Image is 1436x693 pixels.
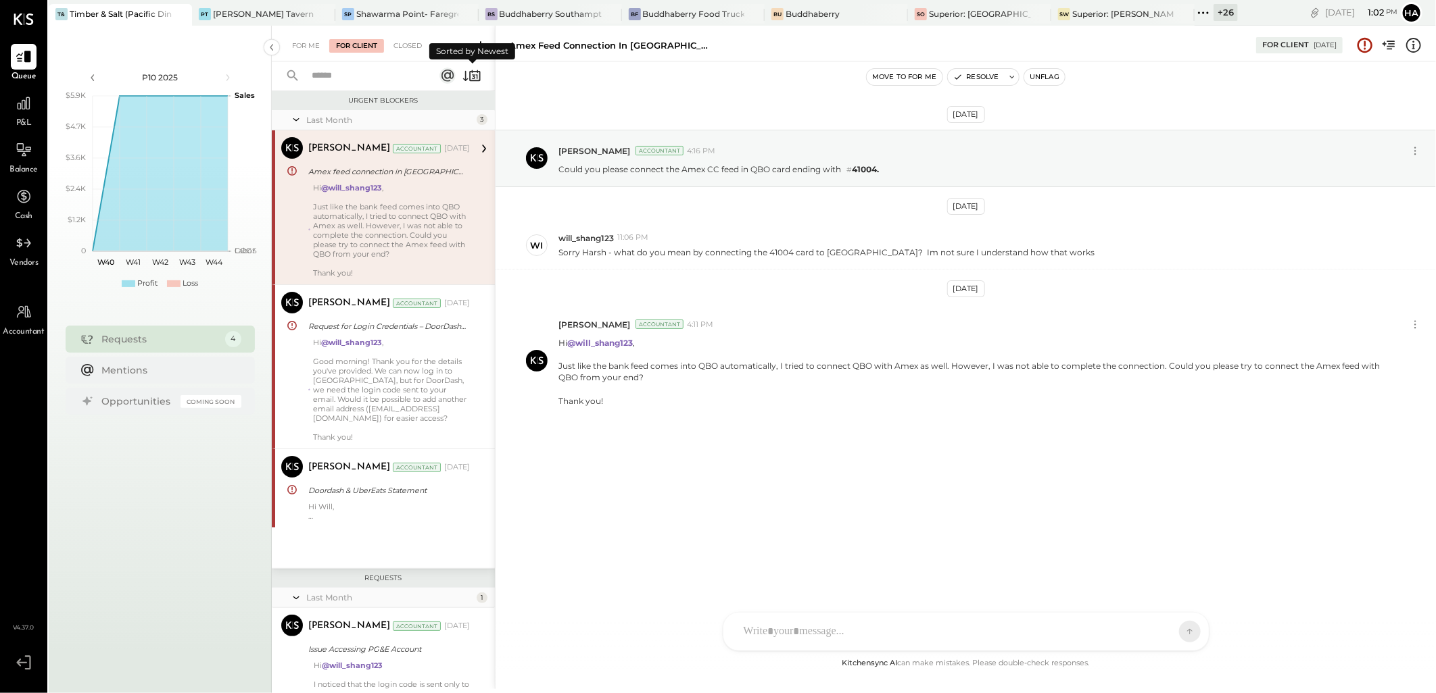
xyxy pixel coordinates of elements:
div: Loss [183,278,198,289]
text: Labor [235,246,255,255]
div: Accountant [636,146,684,155]
div: Hi , Good morning! Thank you for the details you've provided. We can now log in to [GEOGRAPHIC_DA... [313,338,470,442]
div: Doordash & UberEats Statement [308,484,466,497]
span: [PERSON_NAME] [558,319,630,330]
div: Issue Accessing PG&E Account [308,642,466,656]
div: [DATE] [947,280,985,297]
div: Amex feed connection in [GEOGRAPHIC_DATA] [308,165,466,178]
div: [DATE] [947,106,985,123]
div: Accountant [393,621,441,631]
div: Thank you! [313,268,470,278]
div: SW [1058,8,1070,20]
div: T& [55,8,68,20]
div: Just like the bank feed comes into QBO automatically, I tried to connect QBO with Amex as well. H... [558,360,1382,383]
p: Hi , [558,337,1382,407]
span: 11:06 PM [617,232,648,243]
button: Resolve [948,69,1005,85]
div: Requests [102,332,218,346]
span: P&L [16,118,32,130]
div: [PERSON_NAME] [308,461,390,474]
div: [DATE] [444,298,470,309]
div: [DATE] [444,621,470,632]
div: + 26 [1214,4,1238,21]
text: $1.2K [68,215,86,224]
a: Balance [1,137,47,176]
div: Thank you! [558,395,1382,407]
div: Amex feed connection in [GEOGRAPHIC_DATA] [509,39,712,52]
div: BF [629,8,641,20]
text: W41 [126,257,141,267]
a: Queue [1,44,47,83]
div: Timber & Salt (Pacific Dining CA1 LLC) [70,8,172,20]
span: will_shang123 [558,232,614,244]
span: # [846,165,852,174]
div: 3 [477,114,487,125]
span: Cash [15,211,32,223]
span: Vendors [9,257,39,269]
div: wi [531,239,544,252]
div: [DATE] [1325,6,1397,19]
div: Bu [771,8,784,20]
div: Just like the bank feed comes into QBO automatically, I tried to connect QBO with Amex as well. H... [313,202,470,259]
div: Opportunities [102,394,174,408]
div: Mentions [102,363,235,377]
a: Vendors [1,230,47,269]
div: PT [199,8,211,20]
button: Ha [1401,2,1422,24]
div: [DATE] [947,198,985,215]
div: [PERSON_NAME] [308,619,390,633]
text: W44 [206,257,223,267]
div: SP [342,8,354,20]
span: 4:11 PM [687,319,713,330]
div: [DATE] [1314,41,1337,50]
div: [DATE] [444,462,470,473]
div: Buddhaberry Food Truck [643,8,745,20]
p: Sorry Harsh - what do you mean by connecting the 41004 card to [GEOGRAPHIC_DATA]? Im not sure I u... [558,247,1095,258]
div: Request for Login Credentials – DoorDash & Uber Eats [308,319,466,333]
span: Accountant [3,326,45,338]
p: Could you please connect the Amex CC feed in QBO card ending with [558,163,879,176]
div: Buddhaberry Southampton [500,8,602,20]
div: Accountant [393,463,441,472]
div: Buddhaberry [786,8,840,20]
div: Last Month [306,114,473,126]
div: Hi , [313,183,470,278]
text: $4.7K [66,122,86,131]
div: Requests [279,573,488,583]
div: Coming Soon [181,395,241,408]
text: W43 [179,257,195,267]
button: Move to for me [867,69,942,85]
strong: @will_shang123 [321,338,382,347]
a: Cash [1,184,47,223]
span: Queue [11,71,37,83]
div: For Me [285,39,327,53]
div: [PERSON_NAME] [308,142,390,155]
div: Closed [387,39,429,53]
div: 1 [477,592,487,603]
strong: @will_shang123 [321,183,382,192]
strong: @will_shang123 [322,661,383,670]
text: $2.4K [66,184,86,193]
div: Superior: [GEOGRAPHIC_DATA] [929,8,1031,20]
span: 4:16 PM [687,146,715,157]
div: 4 [225,331,241,347]
div: Thank you for your assistance! [308,502,470,521]
div: Urgent Blockers [279,96,488,105]
div: Accountant [636,319,684,329]
text: $3.6K [66,153,86,162]
div: For Client [329,39,384,53]
text: $5.9K [66,91,86,100]
div: Sorted by Newest [429,43,515,59]
div: copy link [1308,5,1322,20]
text: W42 [152,257,168,267]
a: Accountant [1,299,47,338]
strong: 41004. [852,164,879,174]
div: [PERSON_NAME] Tavern [213,8,314,20]
p: Hi Will, Thank you for providing the P07 statements. Could you please send us the P08 statement? ... [308,502,470,521]
div: Profit [137,278,158,289]
div: Last Month [306,592,473,603]
text: Sales [235,91,255,100]
div: Superior: [PERSON_NAME] [1072,8,1174,20]
text: 0 [81,246,86,255]
span: Balance [9,164,38,176]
